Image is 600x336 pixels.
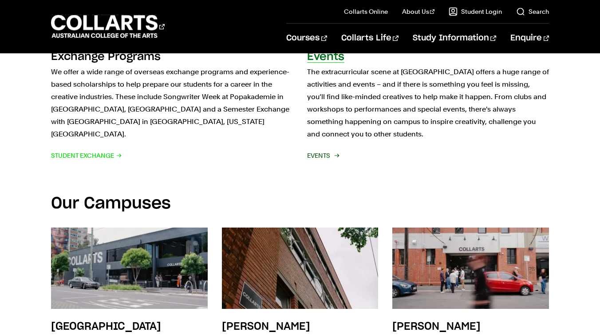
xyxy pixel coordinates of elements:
[402,7,435,16] a: About Us
[516,7,549,16] a: Search
[341,24,399,53] a: Collarts Life
[51,14,165,39] div: Go to homepage
[51,194,549,213] h2: Our Campuses
[307,52,344,62] h2: Events
[51,66,293,140] p: We offer a wide range of overseas exchange programs and experience-based scholarships to help pre...
[51,321,161,332] h3: [GEOGRAPHIC_DATA]
[307,66,549,140] p: The extracurricular scene at [GEOGRAPHIC_DATA] offers a huge range of activities and events – and...
[307,149,338,162] span: Events
[449,7,502,16] a: Student Login
[51,149,122,162] span: Student Exchange
[344,7,388,16] a: Collarts Online
[286,24,327,53] a: Courses
[51,52,161,62] h2: Exchange Programs
[510,24,549,53] a: Enquire
[413,24,496,53] a: Study Information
